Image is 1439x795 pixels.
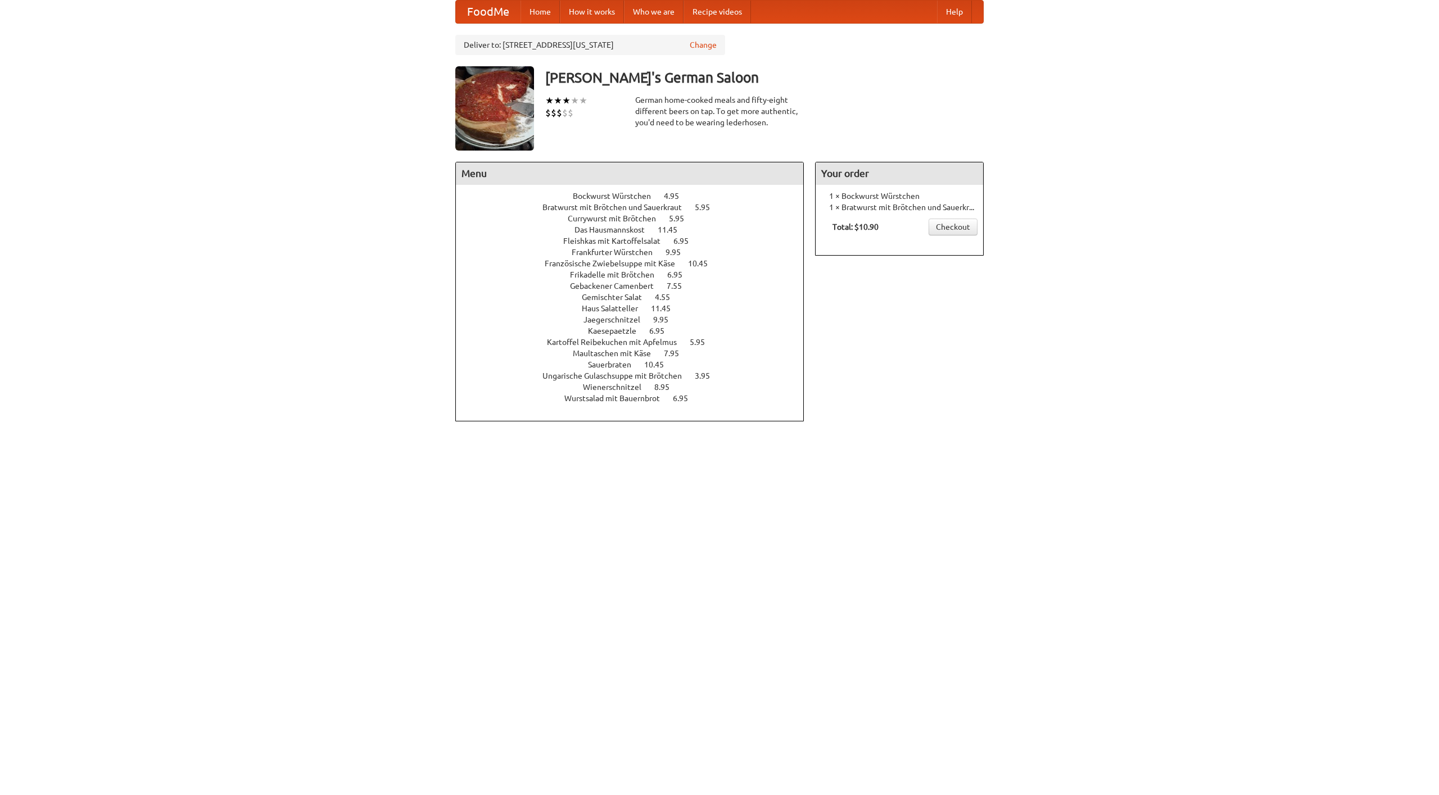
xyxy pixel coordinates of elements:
span: 5.95 [695,203,721,212]
span: Frankfurter Würstchen [572,248,664,257]
span: 6.95 [649,326,676,335]
a: Who we are [624,1,684,23]
span: Wurstsalad mit Bauernbrot [564,394,671,403]
span: Maultaschen mit Käse [573,349,662,358]
span: 6.95 [673,394,699,403]
a: FoodMe [456,1,521,23]
li: ★ [571,94,579,107]
span: 7.55 [667,281,693,290]
a: Frikadelle mit Brötchen 6.95 [570,270,703,279]
span: 11.45 [658,225,689,234]
a: Recipe videos [684,1,751,23]
a: Bockwurst Würstchen 4.95 [573,192,700,201]
a: Frankfurter Würstchen 9.95 [572,248,702,257]
b: Total: $10.90 [832,222,879,231]
span: Ungarische Gulaschsuppe mit Brötchen [542,371,693,380]
a: Maultaschen mit Käse 7.95 [573,349,700,358]
li: ★ [545,94,554,107]
span: Fleishkas mit Kartoffelsalat [563,237,672,246]
a: Haus Salatteller 11.45 [582,304,691,313]
span: Kaesepaetzle [588,326,648,335]
h4: Menu [456,162,803,185]
span: Currywurst mit Brötchen [568,214,667,223]
span: Kartoffel Reibekuchen mit Apfelmus [547,338,688,347]
span: 4.55 [655,293,681,302]
a: Gemischter Salat 4.55 [582,293,691,302]
img: angular.jpg [455,66,534,151]
span: 8.95 [654,383,681,392]
span: Bratwurst mit Brötchen und Sauerkraut [542,203,693,212]
a: Wurstsalad mit Bauernbrot 6.95 [564,394,709,403]
a: Das Hausmannskost 11.45 [574,225,698,234]
span: Französische Zwiebelsuppe mit Käse [545,259,686,268]
a: Gebackener Camenbert 7.55 [570,281,703,290]
span: 10.45 [644,360,675,369]
li: $ [568,107,573,119]
li: 1 × Bratwurst mit Brötchen und Sauerkraut [821,202,978,213]
a: Change [690,39,717,51]
a: Checkout [929,219,978,235]
span: Wienerschnitzel [583,383,653,392]
li: ★ [579,94,587,107]
span: 9.95 [653,315,680,324]
li: 1 × Bockwurst Würstchen [821,190,978,202]
li: $ [545,107,551,119]
span: Sauerbraten [588,360,642,369]
span: 5.95 [669,214,695,223]
a: Kaesepaetzle 6.95 [588,326,685,335]
a: Home [521,1,560,23]
span: Frikadelle mit Brötchen [570,270,666,279]
a: Help [937,1,972,23]
span: 10.45 [688,259,719,268]
a: Fleishkas mit Kartoffelsalat 6.95 [563,237,709,246]
span: 3.95 [695,371,721,380]
a: Jaegerschnitzel 9.95 [583,315,689,324]
div: Deliver to: [STREET_ADDRESS][US_STATE] [455,35,725,55]
a: Ungarische Gulaschsuppe mit Brötchen 3.95 [542,371,731,380]
div: German home-cooked meals and fifty-eight different beers on tap. To get more authentic, you'd nee... [635,94,804,128]
a: Sauerbraten 10.45 [588,360,685,369]
h3: [PERSON_NAME]'s German Saloon [545,66,984,89]
a: Currywurst mit Brötchen 5.95 [568,214,705,223]
span: Das Hausmannskost [574,225,656,234]
span: 7.95 [664,349,690,358]
li: $ [556,107,562,119]
span: Gebackener Camenbert [570,281,665,290]
a: Kartoffel Reibekuchen mit Apfelmus 5.95 [547,338,726,347]
span: 6.95 [667,270,694,279]
span: Haus Salatteller [582,304,649,313]
span: Jaegerschnitzel [583,315,651,324]
span: 5.95 [690,338,716,347]
span: 4.95 [664,192,690,201]
h4: Your order [816,162,983,185]
span: Bockwurst Würstchen [573,192,662,201]
span: 11.45 [651,304,682,313]
span: 9.95 [666,248,692,257]
li: $ [562,107,568,119]
a: Wienerschnitzel 8.95 [583,383,690,392]
a: Französische Zwiebelsuppe mit Käse 10.45 [545,259,728,268]
li: ★ [554,94,562,107]
li: $ [551,107,556,119]
li: ★ [562,94,571,107]
span: Gemischter Salat [582,293,653,302]
span: 6.95 [673,237,700,246]
a: How it works [560,1,624,23]
a: Bratwurst mit Brötchen und Sauerkraut 5.95 [542,203,731,212]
